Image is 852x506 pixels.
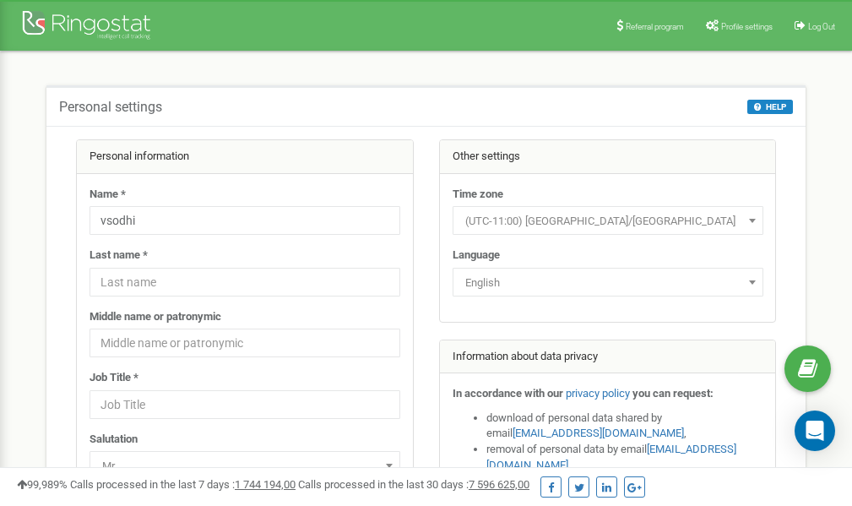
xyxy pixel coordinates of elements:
input: Middle name or patronymic [90,329,400,357]
span: Mr. [90,451,400,480]
span: (UTC-11:00) Pacific/Midway [459,209,757,233]
span: Calls processed in the last 30 days : [298,478,529,491]
li: download of personal data shared by email , [486,411,763,442]
label: Salutation [90,432,138,448]
h5: Personal settings [59,100,162,115]
input: Last name [90,268,400,297]
span: Profile settings [721,22,773,31]
span: Log Out [808,22,835,31]
u: 7 596 625,00 [469,478,529,491]
strong: you can request: [632,387,714,400]
input: Name [90,206,400,235]
label: Time zone [453,187,503,203]
span: Mr. [95,454,394,478]
label: Name * [90,187,126,203]
div: Information about data privacy [440,340,776,374]
u: 1 744 194,00 [235,478,296,491]
label: Job Title * [90,370,138,386]
input: Job Title [90,390,400,419]
div: Personal information [77,140,413,174]
div: Other settings [440,140,776,174]
a: [EMAIL_ADDRESS][DOMAIN_NAME] [513,427,684,439]
label: Middle name or patronymic [90,309,221,325]
label: Last name * [90,248,148,264]
span: Calls processed in the last 7 days : [70,478,296,491]
strong: In accordance with our [453,387,563,400]
a: privacy policy [566,387,630,400]
span: English [453,268,763,297]
li: removal of personal data by email , [486,442,763,473]
div: Open Intercom Messenger [795,411,835,451]
button: HELP [747,100,793,114]
span: 99,989% [17,478,68,491]
span: English [459,271,757,295]
label: Language [453,248,500,264]
span: (UTC-11:00) Pacific/Midway [453,206,763,235]
span: Referral program [626,22,684,31]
